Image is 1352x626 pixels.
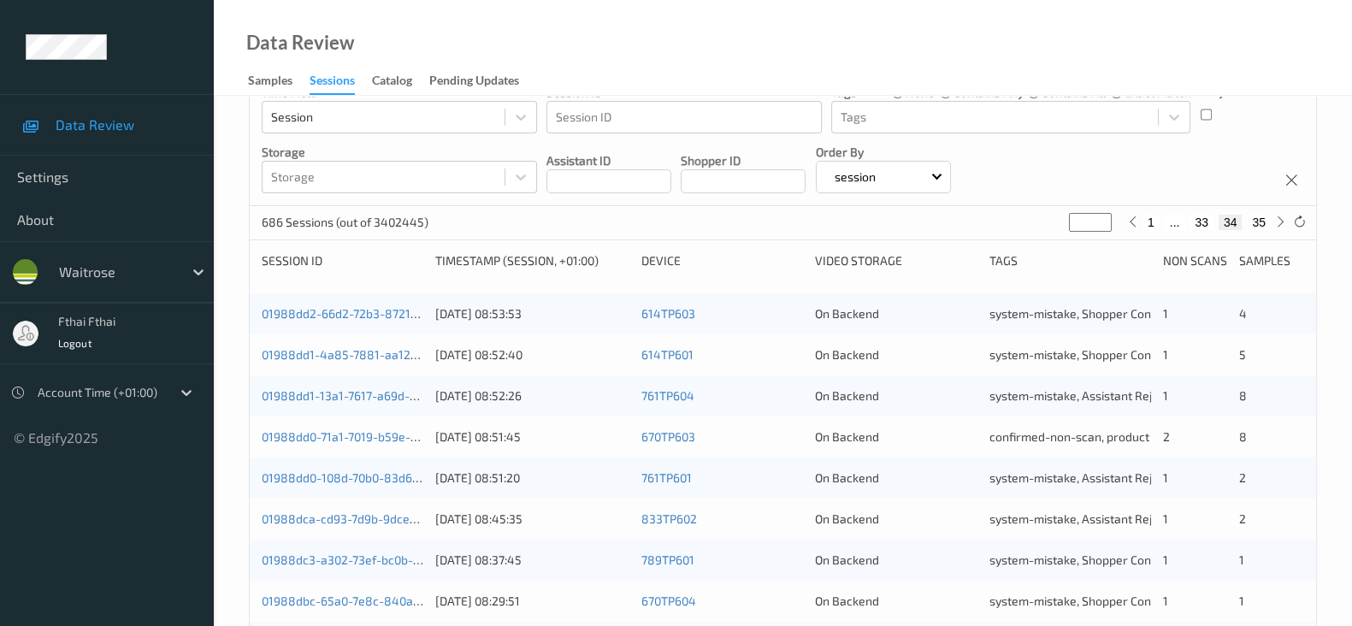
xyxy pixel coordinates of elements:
span: 1 [1163,347,1168,362]
p: session [829,168,882,186]
div: Device [641,252,803,269]
span: 1 [1239,594,1244,608]
a: 01988dd1-4a85-7881-aa12-56b8e3536a45 [262,347,499,362]
span: 1 [1163,306,1168,321]
button: 33 [1190,215,1213,230]
div: [DATE] 08:53:53 [435,305,629,322]
p: Assistant ID [546,152,671,169]
span: 2 [1163,429,1170,444]
p: 686 Sessions (out of 3402445) [262,214,428,231]
a: Samples [248,69,310,93]
div: Timestamp (Session, +01:00) [435,252,629,269]
div: On Backend [815,428,977,446]
span: 5 [1239,347,1246,362]
div: Catalog [372,72,412,93]
span: 1 [1163,511,1168,526]
div: [DATE] 08:37:45 [435,552,629,569]
span: 1 [1163,552,1168,567]
p: Order By [816,144,951,161]
span: 1 [1163,388,1168,403]
div: On Backend [815,469,977,487]
span: 8 [1239,429,1247,444]
span: system-mistake, Shopper Confirmed, Unusual-Activity [989,552,1281,567]
div: Session ID [262,252,423,269]
div: Tags [989,252,1151,269]
span: 1 [1163,470,1168,485]
a: Sessions [310,69,372,95]
a: 01988dc3-a302-73ef-bc0b-dc52bbfadb95 [262,552,492,567]
a: 614TP601 [641,347,694,362]
button: 1 [1142,215,1160,230]
span: 8 [1239,388,1247,403]
a: 833TP602 [641,511,697,526]
a: Catalog [372,69,429,93]
button: 35 [1247,215,1271,230]
div: Pending Updates [429,72,519,93]
a: 789TP601 [641,552,694,567]
div: [DATE] 08:45:35 [435,511,629,528]
a: 670TP603 [641,429,695,444]
button: 34 [1219,215,1243,230]
div: On Backend [815,511,977,528]
span: system-mistake, Shopper Confirmed, Unusual-Activity [989,594,1281,608]
a: 01988dca-cd93-7d9b-9dce-7d201e2cc4be [262,511,493,526]
a: 01988dd0-71a1-7019-b59e-f9abc79a2c6d [262,429,487,444]
p: Shopper ID [681,152,806,169]
a: Pending Updates [429,69,536,93]
div: Samples [248,72,292,93]
button: ... [1165,215,1185,230]
div: Samples [1239,252,1304,269]
span: 2 [1239,511,1246,526]
p: Storage [262,144,537,161]
div: [DATE] 08:52:40 [435,346,629,363]
a: 614TP603 [641,306,695,321]
div: On Backend [815,552,977,569]
span: 4 [1239,306,1247,321]
div: Non Scans [1163,252,1228,269]
span: 1 [1163,594,1168,608]
div: [DATE] 08:51:20 [435,469,629,487]
a: 01988dbc-65a0-7e8c-840a-19c3d0feaec7 [262,594,493,608]
a: 761TP601 [641,470,692,485]
div: On Backend [815,593,977,610]
a: 01988dd0-108d-70b0-83d6-55f39c843fa3 [262,470,495,485]
div: Data Review [246,34,354,51]
div: [DATE] 08:51:45 [435,428,629,446]
div: On Backend [815,305,977,322]
div: On Backend [815,387,977,405]
div: Video Storage [815,252,977,269]
div: Sessions [310,72,355,95]
div: [DATE] 08:29:51 [435,593,629,610]
a: 01988dd1-13a1-7617-a69d-e9943466bc7b [262,388,492,403]
a: 670TP604 [641,594,696,608]
span: 1 [1239,552,1244,567]
span: 2 [1239,470,1246,485]
a: 761TP604 [641,388,694,403]
div: On Backend [815,346,977,363]
a: 01988dd2-66d2-72b3-8721-1b5273205415 [262,306,494,321]
span: system-mistake, Shopper Confirmed, Unusual-Activity [989,347,1281,362]
div: [DATE] 08:52:26 [435,387,629,405]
